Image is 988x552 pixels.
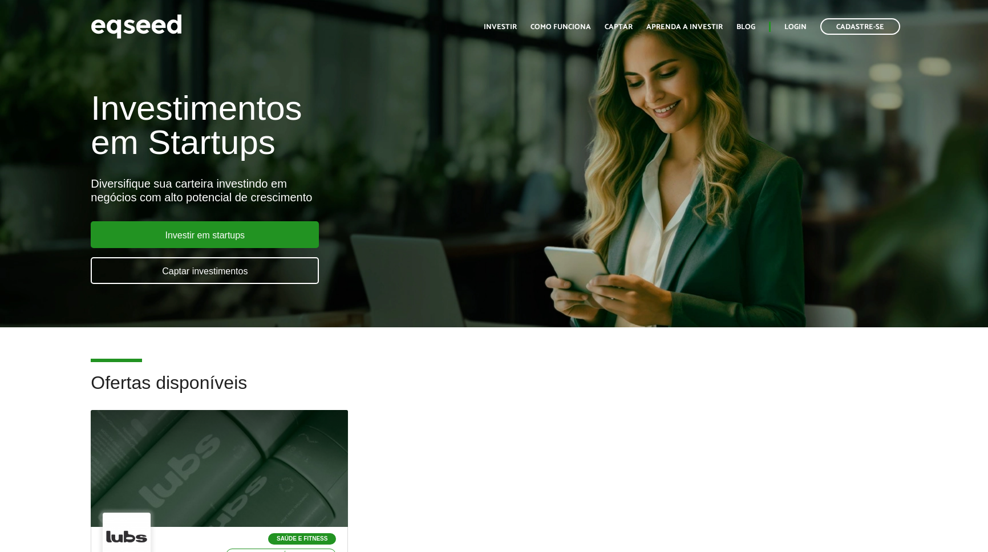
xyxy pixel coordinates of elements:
a: Captar [605,23,633,31]
a: Como funciona [531,23,591,31]
h1: Investimentos em Startups [91,91,568,160]
img: EqSeed [91,11,182,42]
a: Investir [484,23,517,31]
a: Cadastre-se [820,18,900,35]
a: Captar investimentos [91,257,319,284]
a: Investir em startups [91,221,319,248]
a: Blog [736,23,755,31]
p: Saúde e Fitness [268,533,336,545]
a: Aprenda a investir [646,23,723,31]
div: Diversifique sua carteira investindo em negócios com alto potencial de crescimento [91,177,568,204]
a: Login [784,23,807,31]
h2: Ofertas disponíveis [91,373,897,410]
